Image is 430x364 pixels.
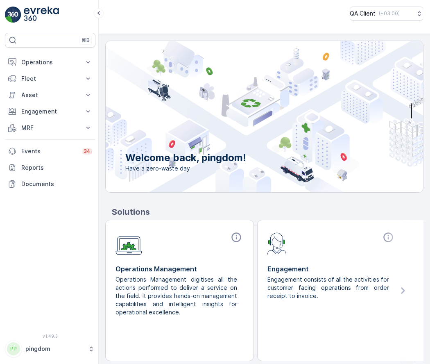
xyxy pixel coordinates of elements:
[84,148,91,155] p: 34
[115,232,142,255] img: module-icon
[350,9,376,18] p: QA Client
[267,264,396,274] p: Engagement
[115,264,244,274] p: Operations Management
[81,37,90,43] p: ⌘B
[379,10,400,17] p: ( +03:00 )
[125,151,246,164] p: Welcome back, pingdom!
[21,164,92,172] p: Reports
[24,7,59,23] img: logo_light-DOdMpM7g.png
[267,232,287,255] img: module-icon
[21,75,79,83] p: Fleet
[267,275,389,300] p: Engagement consists of all the activities for customer facing operations from order receipt to in...
[5,7,21,23] img: logo
[5,71,95,87] button: Fleet
[125,164,246,173] span: Have a zero-waste day
[5,159,95,176] a: Reports
[5,54,95,71] button: Operations
[21,180,92,188] p: Documents
[21,107,79,116] p: Engagement
[69,41,423,192] img: city illustration
[21,58,79,66] p: Operations
[5,340,95,357] button: PPpingdom
[112,206,423,218] p: Solutions
[5,176,95,192] a: Documents
[5,334,95,339] span: v 1.49.3
[5,103,95,120] button: Engagement
[21,147,77,155] p: Events
[21,124,79,132] p: MRF
[25,345,84,353] p: pingdom
[5,143,95,159] a: Events34
[21,91,79,99] p: Asset
[7,342,20,355] div: PP
[5,87,95,103] button: Asset
[5,120,95,136] button: MRF
[115,275,237,316] p: Operations Management digitises all the actions performed to deliver a service on the field. It p...
[350,7,423,20] button: QA Client(+03:00)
